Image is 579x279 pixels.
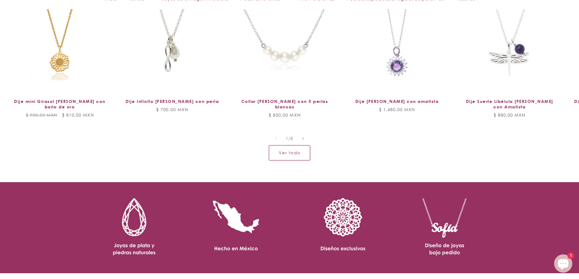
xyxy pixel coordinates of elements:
span: 8 [291,135,293,142]
button: Diapositiva a la derecha [297,132,310,145]
a: Dije Infinito [PERSON_NAME] con perla [124,99,221,104]
a: Dije [PERSON_NAME] con amatista [348,99,446,104]
a: Ver todos los productos de la colección Entrega inmediata [269,145,310,160]
a: Dije Suerte Libélula [PERSON_NAME] con Amatista [461,99,558,110]
inbox-online-store-chat: Chat de la tienda online Shopify [552,254,574,274]
span: / [288,135,291,142]
a: Dije mini Girasol [PERSON_NAME] con baño de oro [11,99,109,110]
a: Collar [PERSON_NAME] con 5 perlas blancas [236,99,333,110]
span: 1 [286,135,288,142]
button: Diapositiva a la izquierda [269,132,282,145]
